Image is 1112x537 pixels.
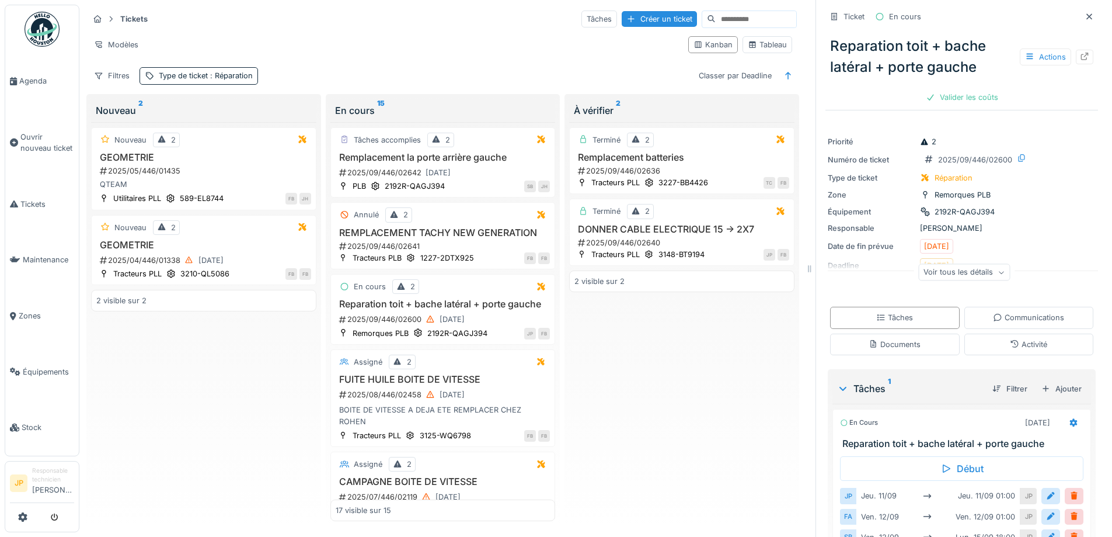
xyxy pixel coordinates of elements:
div: Équipement [828,206,915,217]
div: 2 [171,134,176,145]
div: JP [840,488,856,504]
div: 2 [920,136,936,147]
h3: REMPLACEMENT TACHY NEW GENERATION [336,227,550,238]
div: Nouveau [114,134,147,145]
div: [DATE] [924,241,949,252]
div: 2025/04/446/01338 [99,253,311,268]
div: jeu. 11/09 jeu. 11/09 01:00 [856,488,1020,504]
div: Tracteurs PLL [113,268,162,279]
div: FB [285,268,297,280]
div: BOITE DE VITESSE A DEJA ETE REMPLACER CHEZ ROHEN [336,404,550,427]
div: À vérifier [574,103,790,117]
a: Agenda [5,53,79,109]
div: FB [524,252,536,264]
span: Agenda [19,75,74,86]
div: Tâches accomplies [354,134,421,145]
div: 589-EL8744 [180,193,224,204]
div: Terminé [592,206,621,217]
div: Nouveau [96,103,312,117]
div: Classer par Deadline [693,67,777,84]
div: ven. 12/09 ven. 12/09 01:00 [856,509,1020,525]
div: 2025/09/446/02640 [577,237,789,248]
h3: Remplacement la porte arrière gauche [336,152,550,163]
span: Tickets [20,199,74,210]
div: 2 [645,206,650,217]
div: En cours [840,418,878,428]
h3: Reparation toit + bache latéral + porte gauche [842,438,1086,449]
div: Communications [993,312,1064,323]
div: JP [764,249,775,261]
div: FB [538,252,550,264]
span: Maintenance [23,254,74,265]
div: FA [840,509,856,525]
div: JH [299,193,311,205]
div: 2 visible sur 2 [574,276,625,287]
span: Ouvrir nouveau ticket [20,131,74,154]
h3: FUITE HUILE BOITE DE VITESSE [336,374,550,385]
a: Ouvrir nouveau ticket [5,109,79,176]
div: 2025/09/446/02636 [577,165,789,176]
div: 3125-WQ6798 [420,430,471,441]
div: 2 [645,134,650,145]
div: 2025/09/446/02600 [938,154,1012,165]
div: Modèles [89,36,144,53]
div: Assigné [354,356,382,368]
span: Équipements [23,366,74,377]
a: Zones [5,288,79,344]
h3: Reparation toit + bache latéral + porte gauche [336,299,550,310]
div: Nouveau [114,222,147,233]
div: 2025/09/446/02641 [338,241,550,252]
div: [DATE] [198,255,224,266]
div: 3227-BB4426 [658,177,708,188]
div: 2 [445,134,450,145]
div: FB [524,430,536,442]
div: [DATE] [426,167,451,178]
div: Terminé [592,134,621,145]
div: JP [524,328,536,339]
div: Responsable [828,223,915,234]
div: Ticket [843,11,864,22]
div: Reparation toit + bache latéral + porte gauche [825,31,1098,82]
div: [DATE] [440,314,465,325]
div: Assigné [354,459,382,470]
div: Voir tous les détails [918,264,1010,281]
div: PLB [353,181,366,192]
a: Maintenance [5,232,79,288]
div: 2192R-QAGJ394 [935,206,995,217]
div: En cours [354,281,386,292]
div: FB [778,177,789,189]
div: Actions [1020,48,1071,65]
span: : Réparation [208,71,253,80]
div: 17 visible sur 15 [336,505,391,516]
a: JP Responsable technicien[PERSON_NAME] [10,466,74,503]
div: 2 [403,209,408,220]
div: 2 visible sur 2 [96,295,147,306]
div: Début [840,456,1083,481]
a: Stock [5,400,79,456]
div: Responsable technicien [32,466,74,484]
div: 2 [410,281,415,292]
div: 2 [407,356,412,368]
div: FB [299,268,311,280]
div: 2025/08/446/02458 [338,387,550,402]
h3: GEOMETRIE [96,240,311,251]
div: Type de ticket [828,172,915,183]
div: Utilitaires PLL [113,193,161,204]
div: 2 [171,222,176,233]
div: Remorques PLB [353,328,409,339]
strong: Tickets [116,13,152,25]
div: 2025/09/446/02600 [338,312,550,327]
h3: CAMPAGNE BOITE DE VITESSE [336,476,550,487]
div: Tâches [876,312,913,323]
div: Activité [1010,339,1047,350]
div: Documents [869,339,921,350]
div: [DATE] [440,389,465,400]
div: Tâches [581,11,617,27]
div: FB [538,328,550,339]
div: Tracteurs PLL [591,177,640,188]
div: 2025/05/446/01435 [99,165,311,176]
div: Annulé [354,209,379,220]
li: [PERSON_NAME] [32,466,74,500]
sup: 2 [138,103,143,117]
h3: Remplacement batteries [574,152,789,163]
